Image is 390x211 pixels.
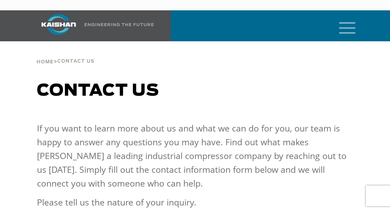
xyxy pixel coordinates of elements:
a: mobile menu [336,20,348,32]
span: Home [37,60,53,64]
span: Contact us [37,83,159,99]
span: Contact Us [57,59,95,64]
a: Home [37,59,53,65]
p: Please tell us the nature of your inquiry. [37,195,353,209]
a: Kaishan USA [33,10,155,41]
p: If you want to learn more about us and what we can do for you, our team is happy to answer any qu... [37,121,353,190]
img: kaishan logo [33,14,85,35]
div: > [37,41,95,67]
img: Engineering the future [85,23,154,26]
